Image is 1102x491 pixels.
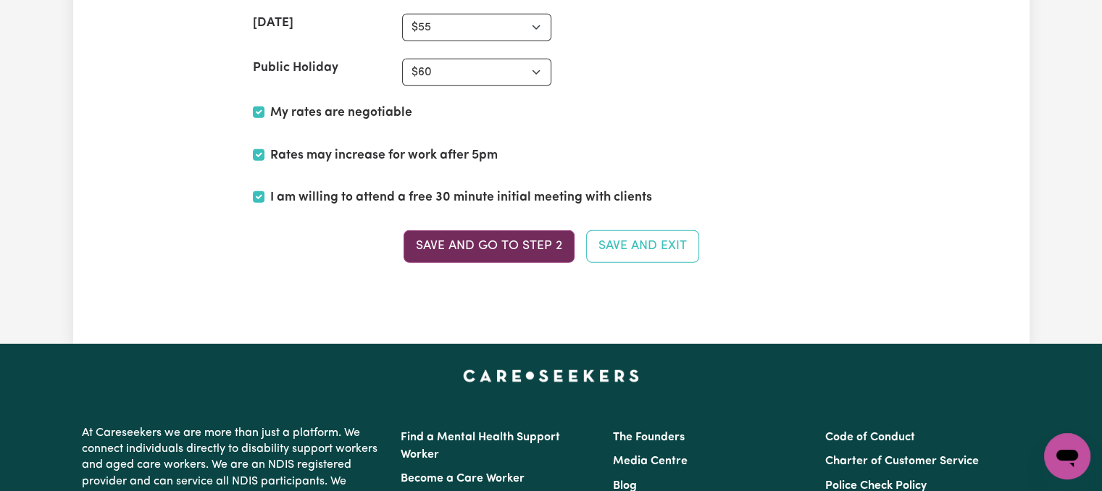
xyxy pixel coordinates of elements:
label: My rates are negotiable [270,104,412,122]
label: I am willing to attend a free 30 minute initial meeting with clients [270,188,652,207]
a: Careseekers home page [463,370,639,382]
button: Save and Exit [586,230,699,262]
a: Charter of Customer Service [825,456,979,467]
iframe: Button to launch messaging window [1044,433,1090,479]
a: Become a Care Worker [401,473,525,484]
label: Public Holiday [253,59,338,77]
a: Code of Conduct [825,432,915,443]
a: Find a Mental Health Support Worker [401,432,560,461]
a: The Founders [613,432,685,443]
button: Save and go to Step 2 [404,230,575,262]
label: Rates may increase for work after 5pm [270,146,498,165]
label: [DATE] [253,14,293,33]
a: Media Centre [613,456,688,467]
